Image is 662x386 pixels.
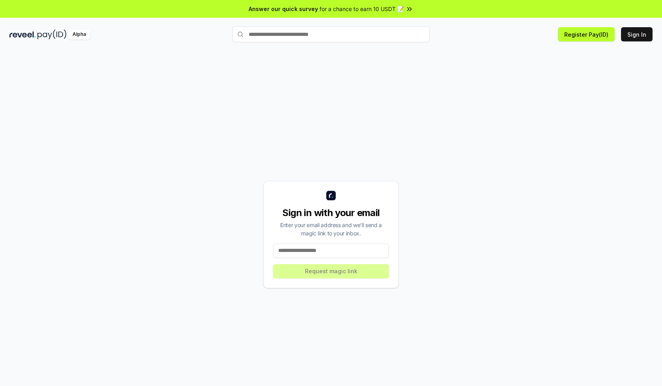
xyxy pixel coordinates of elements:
div: Alpha [68,30,90,39]
div: Enter your email address and we’ll send a magic link to your inbox. [273,221,389,237]
img: logo_small [326,191,336,200]
span: for a chance to earn 10 USDT 📝 [320,5,404,13]
span: Answer our quick survey [249,5,318,13]
button: Register Pay(ID) [558,27,615,41]
button: Sign In [621,27,653,41]
img: pay_id [37,30,67,39]
img: reveel_dark [9,30,36,39]
div: Sign in with your email [273,207,389,219]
